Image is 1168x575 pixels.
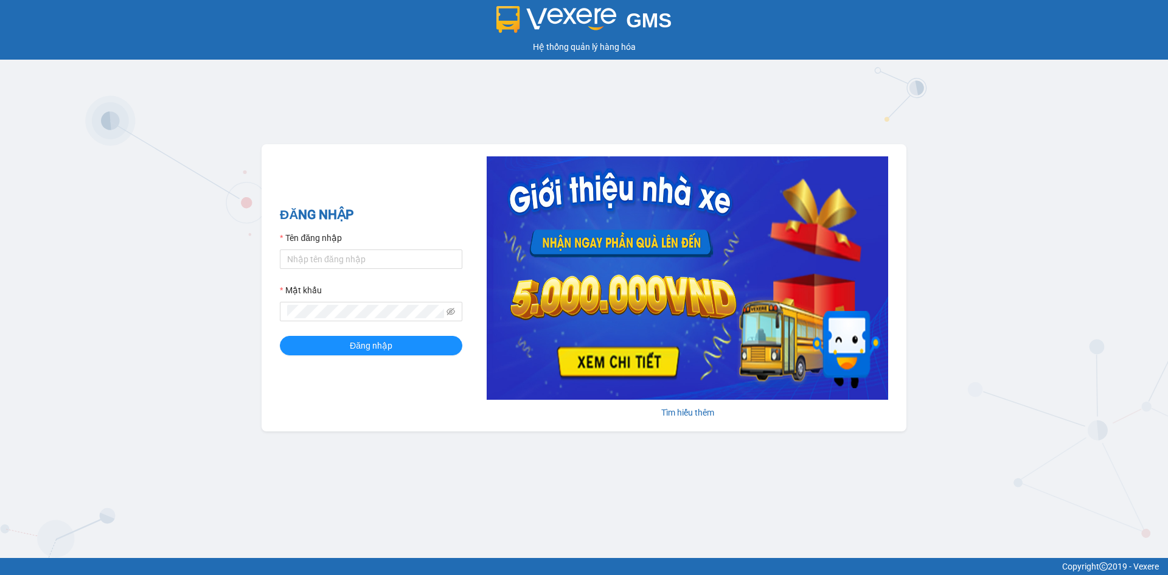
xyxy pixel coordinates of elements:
div: Tìm hiểu thêm [487,406,888,419]
span: GMS [626,9,672,32]
span: copyright [1099,562,1108,571]
span: Đăng nhập [350,339,392,352]
div: Hệ thống quản lý hàng hóa [3,40,1165,54]
input: Tên đăng nhập [280,249,462,269]
img: logo 2 [496,6,617,33]
h2: ĐĂNG NHẬP [280,205,462,225]
label: Tên đăng nhập [280,231,342,245]
input: Mật khẩu [287,305,444,318]
span: eye-invisible [447,307,455,316]
img: banner-0 [487,156,888,400]
button: Đăng nhập [280,336,462,355]
div: Copyright 2019 - Vexere [9,560,1159,573]
label: Mật khẩu [280,284,322,297]
a: GMS [496,18,672,28]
